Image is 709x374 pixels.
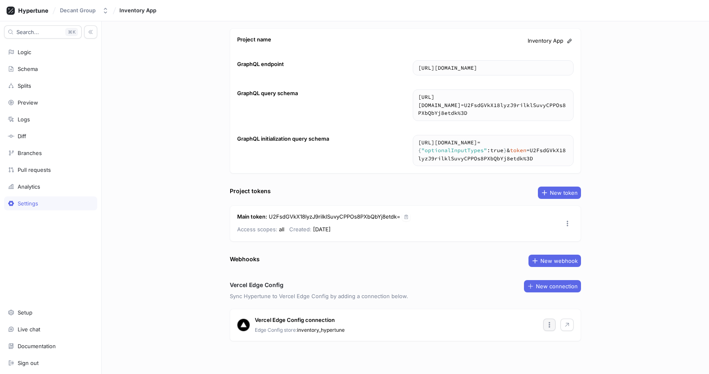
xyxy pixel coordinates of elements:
[540,258,578,263] span: New webhook
[413,61,573,75] textarea: [URL][DOMAIN_NAME]
[237,135,329,143] div: GraphQL initialization query schema
[18,82,31,89] div: Splits
[237,226,277,233] span: Access scopes:
[524,280,581,292] button: New connection
[255,326,345,334] p: inventory_hypertune
[413,90,573,121] textarea: [URL][DOMAIN_NAME]
[18,360,39,366] div: Sign out
[18,183,40,190] div: Analytics
[237,213,267,220] strong: Main token :
[18,150,42,156] div: Branches
[413,135,573,166] textarea: https://[DOMAIN_NAME]/schema?body={"optionalInputTypes":true}&token=U2FsdGVkX18lyzJ9rilklSuvyCPPO...
[18,166,51,173] div: Pull requests
[18,326,40,333] div: Live chat
[60,7,96,14] div: Decant Group
[119,7,156,13] span: Inventory App
[230,187,271,195] div: Project tokens
[65,28,78,36] div: K
[255,327,297,333] span: Edge Config store:
[18,49,31,55] div: Logic
[237,89,298,98] div: GraphQL query schema
[550,190,578,195] span: New token
[18,66,38,72] div: Schema
[528,37,563,45] span: Inventory App
[237,319,250,331] img: Vercel logo
[4,25,82,39] button: Search...K
[538,187,581,199] button: New token
[230,292,581,301] p: Sync Hypertune to Vercel Edge Config by adding a connection below.
[18,133,26,139] div: Diff
[289,226,311,233] span: Created:
[4,339,97,353] a: Documentation
[536,284,578,289] span: New connection
[18,116,30,123] div: Logs
[269,213,400,220] span: U2FsdGVkX18lyzJ9rilklSuvyCPPOs8PXbQbYj8etdk=
[16,30,39,34] span: Search...
[255,316,335,324] p: Vercel Edge Config connection
[18,309,32,316] div: Setup
[528,255,581,267] button: New webhook
[18,200,38,207] div: Settings
[18,99,38,106] div: Preview
[237,60,284,68] div: GraphQL endpoint
[230,255,260,263] div: Webhooks
[57,4,112,17] button: Decant Group
[18,343,56,349] div: Documentation
[237,36,271,44] div: Project name
[230,280,284,289] h3: Vercel Edge Config
[289,224,331,234] p: [DATE]
[237,224,284,234] p: all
